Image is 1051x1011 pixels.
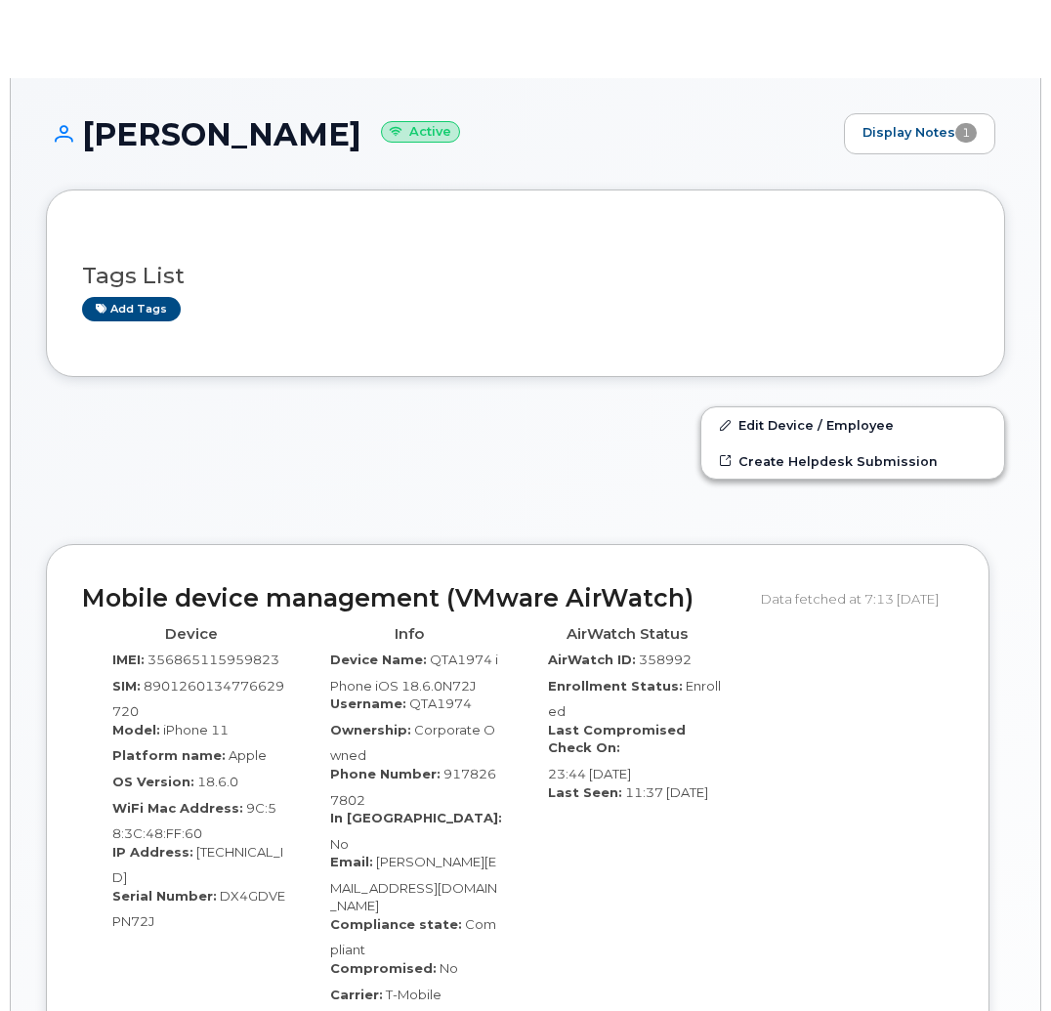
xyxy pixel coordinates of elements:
[548,783,622,802] label: Last Seen:
[532,626,721,643] h4: AirWatch Status
[147,652,279,667] span: 356865115959823
[409,695,472,711] span: QTA1974
[112,746,226,765] label: Platform name:
[197,774,238,789] span: 18.6.0
[112,843,193,862] label: IP Address:
[330,765,441,783] label: Phone Number:
[330,986,383,1004] label: Carrier:
[112,678,284,720] span: 8901260134776629720
[112,799,243,818] label: WiFi Mac Address:
[330,836,349,852] span: No
[701,443,1004,479] a: Create Helpdesk Submission
[330,766,496,808] span: 9178267802
[761,580,953,617] div: Data fetched at 7:13 [DATE]
[46,117,834,151] h1: [PERSON_NAME]
[82,264,969,288] h3: Tags List
[330,915,462,934] label: Compliance state:
[330,959,437,978] label: Compromised:
[229,747,267,763] span: Apple
[112,721,160,739] label: Model:
[625,784,708,800] span: 11:37 [DATE]
[330,809,502,827] label: In [GEOGRAPHIC_DATA]:
[548,766,631,781] span: 23:44 [DATE]
[548,651,636,669] label: AirWatch ID:
[330,695,406,713] label: Username:
[97,626,285,643] h4: Device
[330,651,427,669] label: Device Name:
[112,887,217,906] label: Serial Number:
[386,987,441,1002] span: T-Mobile
[381,121,460,144] small: Active
[639,652,692,667] span: 358992
[701,407,1004,442] a: Edit Device / Employee
[82,297,181,321] a: Add tags
[330,652,498,694] span: QTA1974 iPhone iOS 18.6.0N72J
[330,854,497,913] span: [PERSON_NAME][EMAIL_ADDRESS][DOMAIN_NAME]
[112,844,283,886] span: [TECHNICAL_ID]
[548,721,721,757] label: Last Compromised Check On:
[955,123,977,143] span: 1
[163,722,229,737] span: iPhone 11
[112,677,141,695] label: SIM:
[330,721,411,739] label: Ownership:
[330,853,373,871] label: Email:
[548,677,683,695] label: Enrollment Status:
[82,585,746,612] h2: Mobile device management (VMware AirWatch)
[844,113,995,154] a: Display Notes1
[440,960,458,976] span: No
[315,626,503,643] h4: Info
[112,651,145,669] label: IMEI:
[112,773,194,791] label: OS Version:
